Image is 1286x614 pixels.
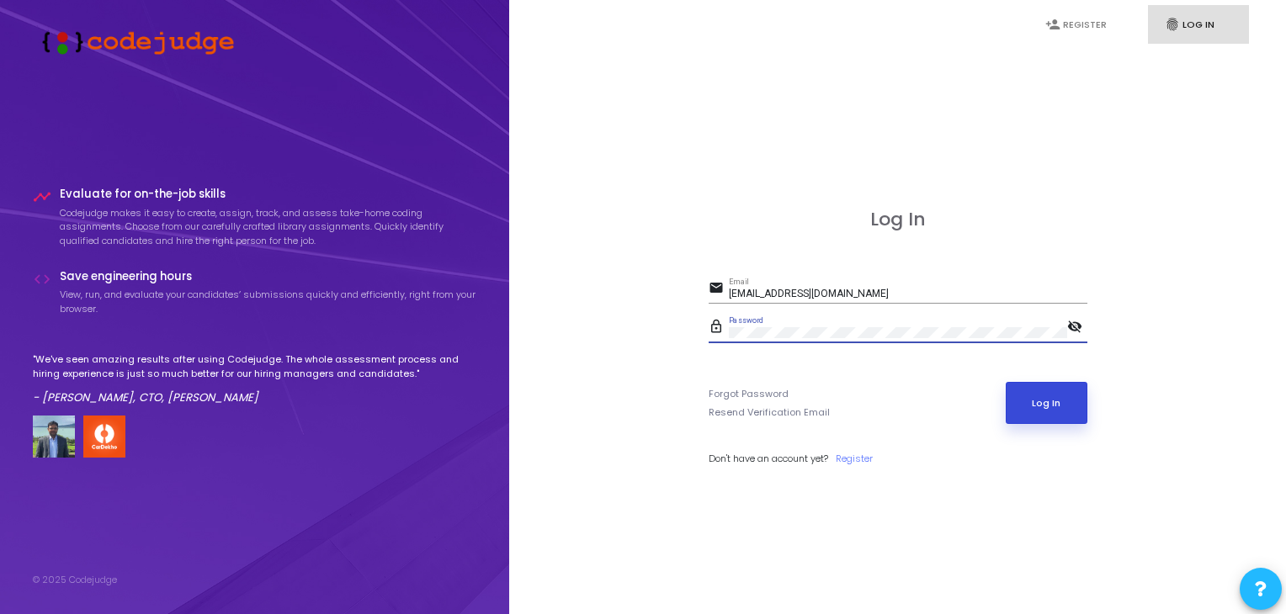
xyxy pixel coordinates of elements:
[83,416,125,458] img: company-logo
[1165,17,1180,32] i: fingerprint
[1045,17,1060,32] i: person_add
[709,279,729,299] mat-icon: email
[1028,5,1129,45] a: person_addRegister
[709,452,828,465] span: Don't have an account yet?
[709,209,1087,230] h3: Log In
[1006,382,1087,424] button: Log In
[709,318,729,338] mat-icon: lock_outline
[709,405,830,420] a: Resend Verification Email
[60,188,477,201] h4: Evaluate for on-the-job skills
[729,288,1087,300] input: Email
[33,188,51,206] i: timeline
[60,288,477,315] p: View, run, and evaluate your candidates’ submissions quickly and efficiently, right from your bro...
[60,270,477,283] h4: Save engineering hours
[836,452,873,466] a: Register
[60,206,477,248] p: Codejudge makes it easy to create, assign, track, and assess take-home coding assignments. Choose...
[33,573,117,587] div: © 2025 Codejudge
[33,389,258,405] em: - [PERSON_NAME], CTO, [PERSON_NAME]
[33,416,75,458] img: user image
[709,387,789,401] a: Forgot Password
[33,352,477,380] p: "We've seen amazing results after using Codejudge. The whole assessment process and hiring experi...
[1067,318,1087,338] mat-icon: visibility_off
[1148,5,1249,45] a: fingerprintLog In
[33,270,51,288] i: code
